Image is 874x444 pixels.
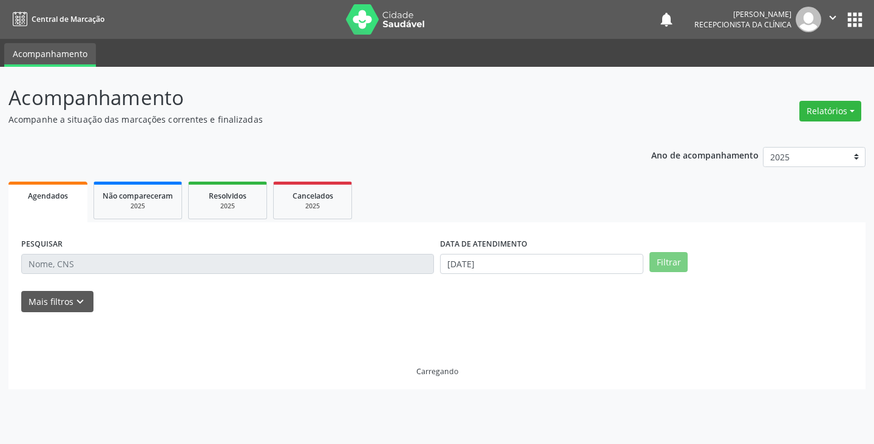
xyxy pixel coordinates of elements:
[21,291,93,312] button: Mais filtroskeyboard_arrow_down
[8,113,608,126] p: Acompanhe a situação das marcações correntes e finalizadas
[8,9,104,29] a: Central de Marcação
[649,252,688,273] button: Filtrar
[21,235,63,254] label: PESQUISAR
[73,295,87,309] i: keyboard_arrow_down
[440,254,643,275] input: Selecione um intervalo
[651,147,759,162] p: Ano de acompanhamento
[293,191,333,201] span: Cancelados
[416,366,458,377] div: Carregando
[440,235,527,254] label: DATA DE ATENDIMENTO
[658,11,675,28] button: notifications
[844,9,866,30] button: apps
[103,202,173,211] div: 2025
[197,202,258,211] div: 2025
[4,43,96,67] a: Acompanhamento
[826,11,839,24] i: 
[799,101,861,121] button: Relatórios
[694,19,791,30] span: Recepcionista da clínica
[28,191,68,201] span: Agendados
[209,191,246,201] span: Resolvidos
[821,7,844,32] button: 
[8,83,608,113] p: Acompanhamento
[796,7,821,32] img: img
[282,202,343,211] div: 2025
[694,9,791,19] div: [PERSON_NAME]
[103,191,173,201] span: Não compareceram
[21,254,434,275] input: Nome, CNS
[32,14,104,24] span: Central de Marcação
